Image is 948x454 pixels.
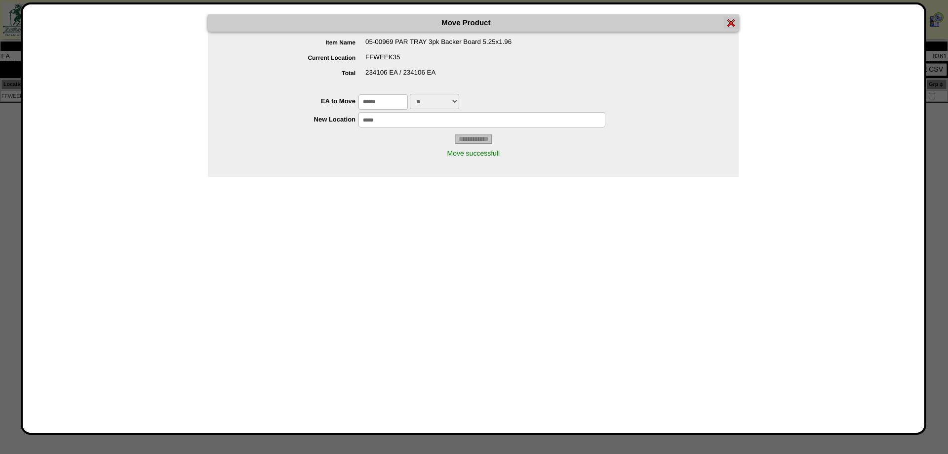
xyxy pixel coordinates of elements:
[228,53,739,69] div: FFWEEK35
[228,70,365,77] label: Total
[228,39,365,46] label: Item Name
[208,14,739,32] div: Move Product
[228,97,358,105] label: EA to Move
[228,116,358,123] label: New Location
[208,144,739,162] div: Move successfull
[727,19,735,27] img: error.gif
[228,38,739,53] div: 05-00969 PAR TRAY 3pk Backer Board 5.25x1.96
[228,54,365,61] label: Current Location
[228,69,739,84] div: 234106 EA / 234106 EA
